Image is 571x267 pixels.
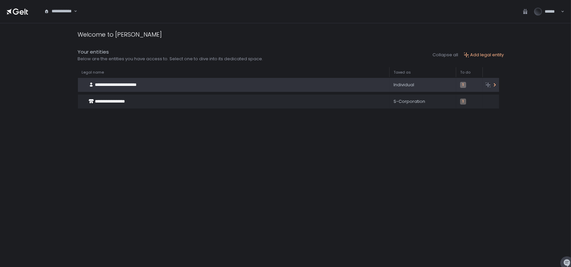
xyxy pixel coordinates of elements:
[82,70,104,75] span: Legal name
[394,99,452,105] div: S-Corporation
[78,30,162,39] div: Welcome to [PERSON_NAME]
[464,52,504,58] button: Add legal entity
[394,70,411,75] span: Taxed as
[460,82,466,88] span: 1
[78,56,263,62] div: Below are the entities you have access to. Select one to dive into its dedicated space.
[44,14,73,21] input: Search for option
[433,52,458,58] button: Collapse all
[394,82,452,88] div: Individual
[78,48,263,56] div: Your entities
[460,70,470,75] span: To do
[460,99,466,105] span: 1
[40,5,77,19] div: Search for option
